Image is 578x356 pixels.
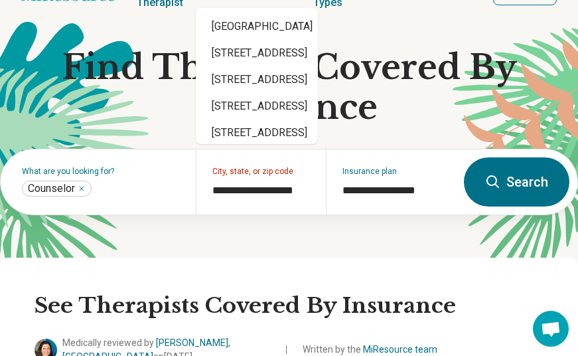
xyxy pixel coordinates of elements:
a: MiResource team [363,344,437,355]
label: What are you looking for? [22,167,180,175]
div: [STREET_ADDRESS] [196,40,318,66]
div: Counselor [22,181,92,197]
a: Open chat [533,311,569,347]
h2: See Therapists Covered By Insurance [35,292,543,320]
div: [STREET_ADDRESS] [196,66,318,93]
button: Counselor [78,185,86,193]
div: [GEOGRAPHIC_DATA] [196,13,318,40]
div: Suggestions [196,8,318,151]
span: Counselor [28,182,75,195]
div: [STREET_ADDRESS] [196,93,318,120]
div: [STREET_ADDRESS] [196,120,318,146]
button: Search [464,157,569,207]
